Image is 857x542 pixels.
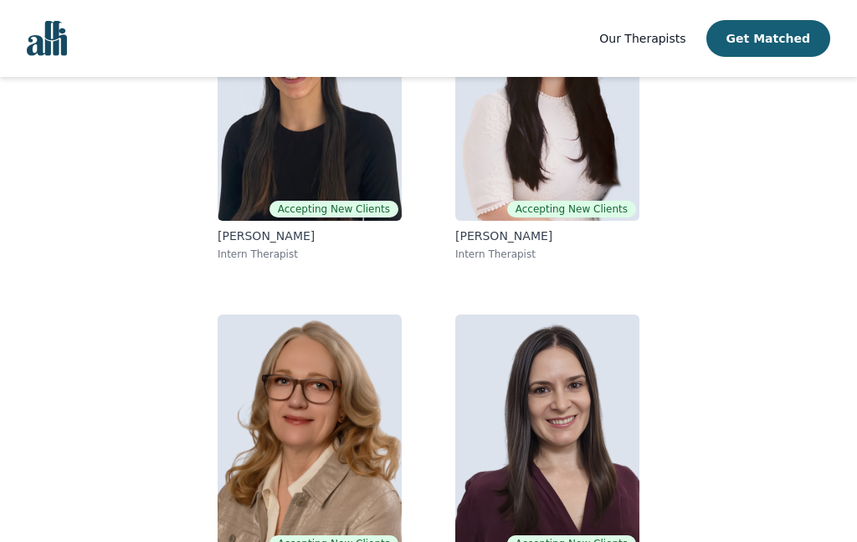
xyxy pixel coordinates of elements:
span: Our Therapists [599,32,685,45]
span: Accepting New Clients [507,201,636,217]
p: [PERSON_NAME] [218,228,402,244]
img: alli logo [27,21,67,56]
p: [PERSON_NAME] [455,228,639,244]
a: Our Therapists [599,28,685,49]
span: Accepting New Clients [269,201,398,217]
p: Intern Therapist [218,248,402,261]
p: Intern Therapist [455,248,639,261]
button: Get Matched [706,20,830,57]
